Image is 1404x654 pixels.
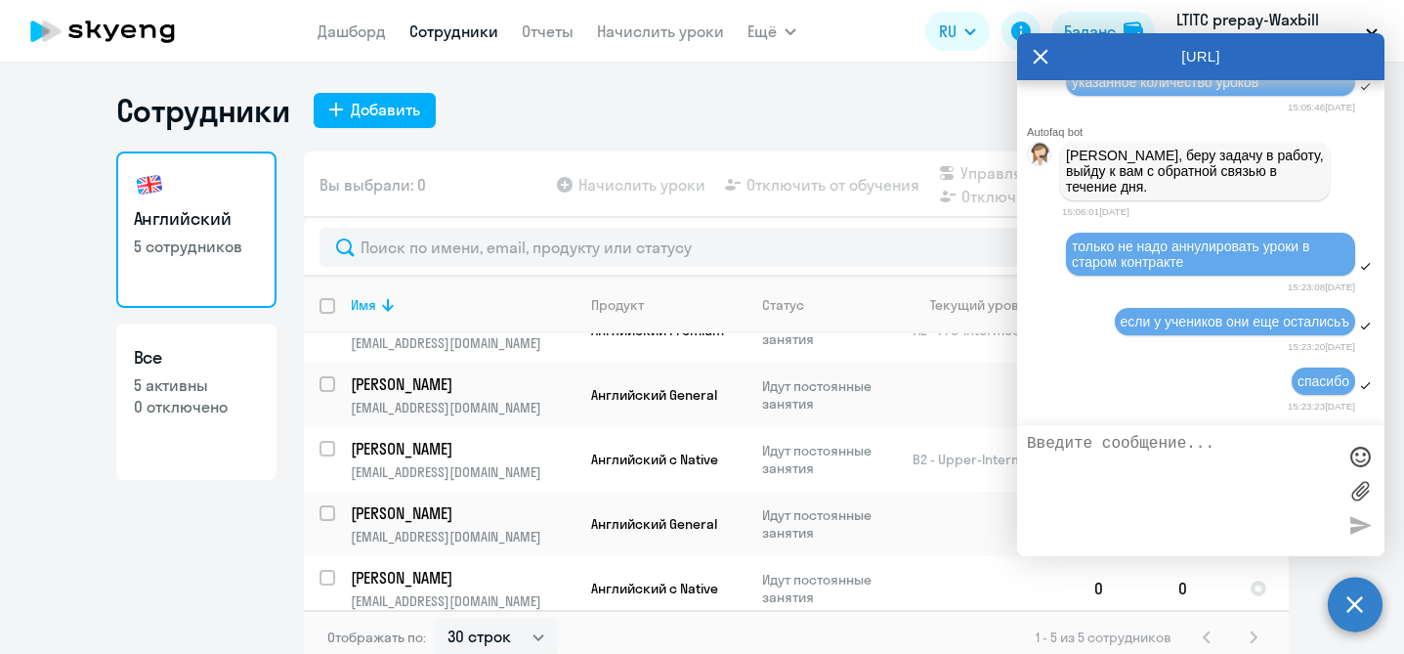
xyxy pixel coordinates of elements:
[116,324,277,480] a: Все5 активны0 отключено
[591,580,718,597] span: Английский с Native
[351,463,574,481] p: [EMAIL_ADDRESS][DOMAIN_NAME]
[351,296,376,314] div: Имя
[925,12,990,51] button: RU
[747,12,796,51] button: Ещё
[1052,12,1155,51] button: Балансbalance
[351,296,574,314] div: Имя
[762,571,896,606] p: Идут постоянные занятия
[1121,314,1350,329] span: если у учеников они еще осталисьъ
[351,567,572,589] p: [PERSON_NAME]
[1079,556,1163,621] td: 0
[762,296,804,314] div: Статус
[762,377,896,413] p: Идут постоянные занятия
[762,442,896,477] p: Идут постоянные занятия
[939,20,957,43] span: RU
[913,451,1063,468] span: B2 - Upper-Intermediate
[1028,143,1052,171] img: bot avatar
[591,451,718,468] span: Английский с Native
[1036,629,1171,646] span: 1 - 5 из 5 сотрудников
[1288,102,1355,112] time: 15:05:46[DATE]
[747,20,777,43] span: Ещё
[351,502,574,524] a: [PERSON_NAME]
[351,502,572,524] p: [PERSON_NAME]
[762,506,896,542] p: Идут постоянные занятия
[351,373,574,395] a: [PERSON_NAME]
[319,228,1273,267] input: Поиск по имени, email, продукту или статусу
[318,22,386,41] a: Дашборд
[1062,206,1129,217] time: 15:06:01[DATE]
[591,296,745,314] div: Продукт
[591,515,717,533] span: Английский General
[134,169,165,200] img: english
[1345,476,1375,505] label: Лимит 10 файлов
[134,374,259,396] p: 5 активны
[591,296,644,314] div: Продукт
[1176,8,1358,55] p: LTITC prepay-Waxbill Technologies Limited doo [GEOGRAPHIC_DATA], АНДРОМЕДА ЛАБ, ООО
[134,345,259,371] h3: Все
[327,629,426,646] span: Отображать по:
[351,528,574,545] p: [EMAIL_ADDRESS][DOMAIN_NAME]
[134,206,259,232] h3: Английский
[522,22,574,41] a: Отчеты
[314,93,436,128] button: Добавить
[913,296,1078,314] div: Текущий уровень
[351,438,572,459] p: [PERSON_NAME]
[351,98,420,121] div: Добавить
[591,386,717,404] span: Английский General
[409,22,498,41] a: Сотрудники
[134,396,259,417] p: 0 отключено
[1066,148,1324,195] p: [PERSON_NAME], беру задачу в работу, выйду к вам с обратной связью в течение дня.
[1288,401,1355,412] time: 15:23:23[DATE]
[1288,282,1355,292] time: 15:23:08[DATE]
[930,296,1042,314] div: Текущий уровень
[351,373,572,395] p: [PERSON_NAME]
[1064,20,1116,43] div: Баланс
[351,592,574,610] p: [EMAIL_ADDRESS][DOMAIN_NAME]
[1298,373,1349,389] span: спасибо
[1288,341,1355,352] time: 15:23:20[DATE]
[351,399,574,416] p: [EMAIL_ADDRESS][DOMAIN_NAME]
[1167,8,1387,55] button: LTITC prepay-Waxbill Technologies Limited doo [GEOGRAPHIC_DATA], АНДРОМЕДА ЛАБ, ООО
[134,236,259,257] p: 5 сотрудников
[1027,126,1384,138] div: Autofaq bot
[351,334,574,352] p: [EMAIL_ADDRESS][DOMAIN_NAME]
[597,22,724,41] a: Начислить уроки
[116,91,290,130] h1: Сотрудники
[762,296,896,314] div: Статус
[351,438,574,459] a: [PERSON_NAME]
[319,173,426,196] span: Вы выбрали: 0
[351,567,574,589] a: [PERSON_NAME]
[116,152,277,308] a: Английский5 сотрудников
[1072,239,1313,270] span: только не надо аннулировать уроки в старом контракте
[1163,556,1234,621] td: 0
[1124,22,1143,41] img: balance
